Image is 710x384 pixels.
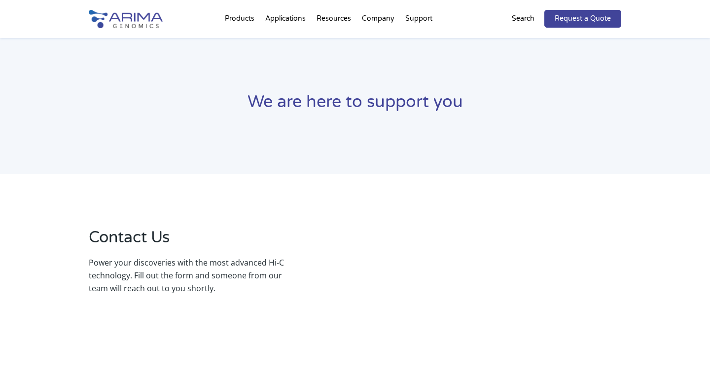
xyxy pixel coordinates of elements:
p: Search [512,12,534,25]
h1: We are here to support you [89,91,621,121]
a: Request a Quote [544,10,621,28]
h2: Contact Us [89,227,284,256]
img: Arima-Genomics-logo [89,10,163,28]
p: Power your discoveries with the most advanced Hi-C technology. Fill out the form and someone from... [89,256,284,295]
